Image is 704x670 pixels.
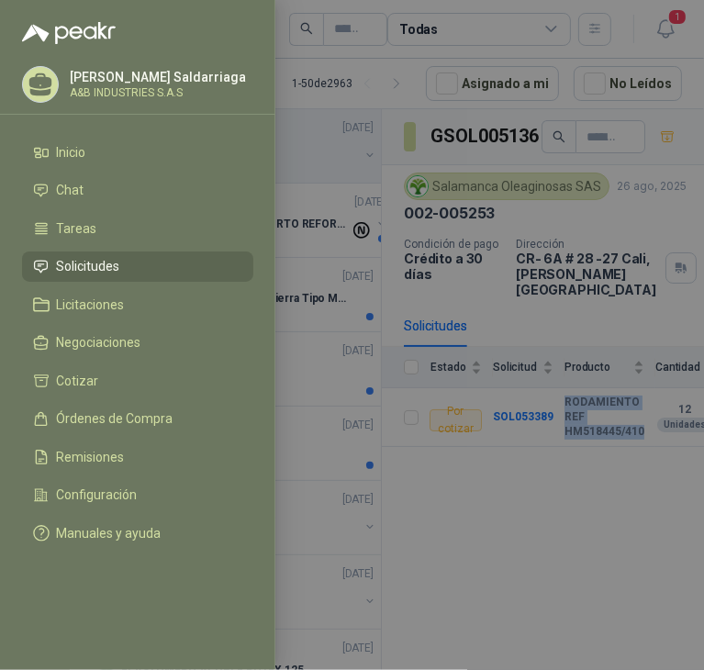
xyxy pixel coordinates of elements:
[22,518,253,549] a: Manuales y ayuda
[57,183,84,197] span: Chat
[22,328,253,359] a: Negociaciones
[57,221,97,236] span: Tareas
[22,251,253,283] a: Solicitudes
[22,289,253,320] a: Licitaciones
[57,374,99,388] span: Cotizar
[57,487,138,502] span: Configuración
[57,259,120,274] span: Solicitudes
[57,335,141,350] span: Negociaciones
[22,137,253,168] a: Inicio
[57,145,86,160] span: Inicio
[22,365,253,396] a: Cotizar
[22,441,253,473] a: Remisiones
[22,213,253,244] a: Tareas
[22,480,253,511] a: Configuración
[57,411,173,426] span: Órdenes de Compra
[22,404,253,435] a: Órdenes de Compra
[22,175,253,207] a: Chat
[22,22,116,44] img: Logo peakr
[57,297,125,312] span: Licitaciones
[57,526,162,541] span: Manuales y ayuda
[57,450,125,464] span: Remisiones
[70,87,246,98] p: A&B INDUSTRIES S.A.S
[70,71,246,84] p: [PERSON_NAME] Saldarriaga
